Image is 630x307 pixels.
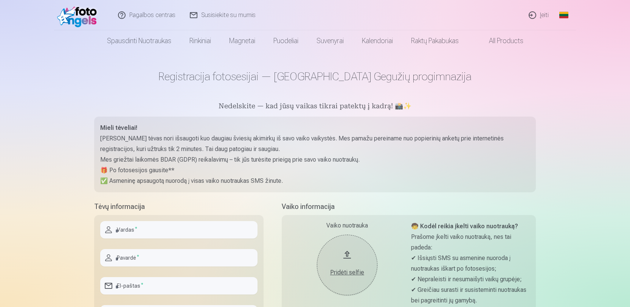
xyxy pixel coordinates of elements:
[402,30,468,51] a: Raktų pakabukas
[317,235,377,295] button: Pridėti selfie
[220,30,264,51] a: Magnetai
[94,101,536,112] h5: Nedelskite — kad jūsų vaikas tikrai patektų į kadrą! 📸✨
[411,285,530,306] p: ✔ Greičiau surasti ir susisteminti nuotraukas bei pagreitinti jų gamybą.
[57,3,101,27] img: /fa2
[468,30,532,51] a: All products
[353,30,402,51] a: Kalendoriai
[100,133,530,154] p: [PERSON_NAME] tėvas nori išsaugoti kuo daugiau šviesių akimirkų iš savo vaiko vaikystės. Mes pama...
[411,232,530,253] p: Prašome įkelti vaiko nuotrauką, nes tai padeda:
[100,176,530,186] p: ✅ Asmeninę apsaugotą nuorodą į visas vaiko nuotraukas SMS žinute.
[98,30,180,51] a: Spausdinti nuotraukas
[94,70,536,83] h1: Registracija fotosesijai — [GEOGRAPHIC_DATA] Gegužių progimnazija
[324,268,370,277] div: Pridėti selfie
[288,221,407,230] div: Vaiko nuotrauka
[282,201,536,212] h5: Vaiko informacija
[411,253,530,274] p: ✔ Išsiųsti SMS su asmenine nuoroda į nuotraukas iškart po fotosesijos;
[307,30,353,51] a: Suvenyrai
[411,223,518,230] strong: 🧒 Kodėl reikia įkelti vaiko nuotrauką?
[180,30,220,51] a: Rinkiniai
[264,30,307,51] a: Puodeliai
[100,124,137,131] strong: Mieli tėveliai!
[94,201,264,212] h5: Tėvų informacija
[100,165,530,176] p: 🎁 Po fotosesijos gausite**
[100,154,530,165] p: Mes griežtai laikomės BDAR (GDPR) reikalavimų – tik jūs turėsite prieigą prie savo vaiko nuotraukų.
[411,274,530,285] p: ✔ Nepraleisti ir nesumaišyti vaikų grupėje;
